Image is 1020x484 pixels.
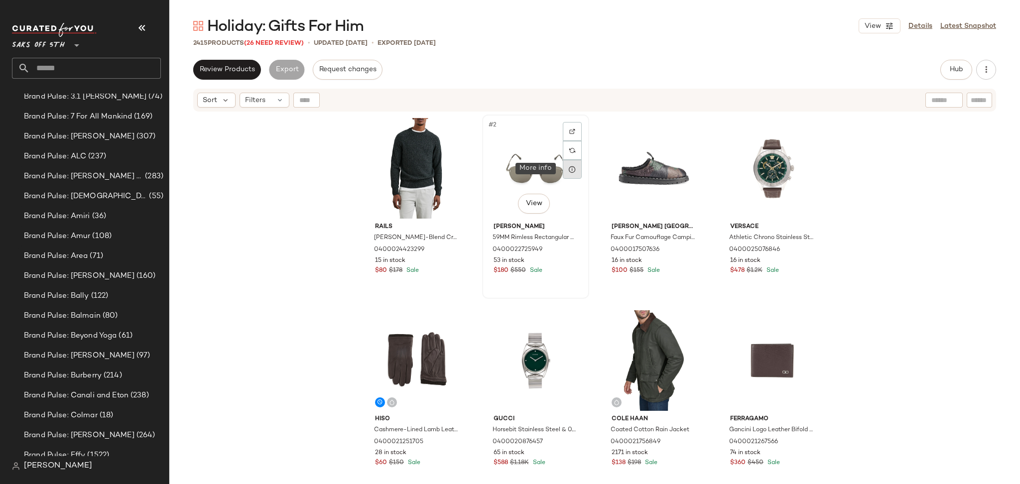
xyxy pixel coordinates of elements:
span: • [372,38,374,48]
span: $360 [730,459,746,468]
span: Brand Pulse: [PERSON_NAME] [24,270,134,282]
span: Sale [765,267,779,274]
span: 2171 in stock [612,449,648,458]
span: (283) [143,171,163,182]
span: (74) [146,91,162,103]
span: (26 Need Review) [244,40,304,47]
span: $178 [389,266,402,275]
button: View [859,18,900,33]
span: (1522) [85,450,109,461]
span: • [308,38,310,48]
div: Products [193,38,304,48]
span: (169) [132,111,152,122]
span: 0400021251705 [374,438,423,447]
span: Sort [203,95,217,106]
span: 16 in stock [730,256,761,265]
span: Gucci [494,415,578,424]
span: (160) [134,270,156,282]
span: (97) [134,350,150,362]
span: 0400021756849 [611,438,660,447]
span: $180 [494,266,509,275]
span: Sale [528,267,542,274]
span: 0400025076846 [729,245,780,254]
span: $1.18K [510,459,529,468]
img: 0400020876457 [486,310,586,411]
img: svg%3e [569,147,575,153]
span: (18) [98,410,114,421]
span: Brand Pulse: Area [24,250,88,262]
span: Saks OFF 5TH [12,34,65,52]
span: (61) [117,330,132,342]
span: Coated Cotton Rain Jacket [611,426,689,435]
span: [PERSON_NAME] [24,460,92,472]
span: [PERSON_NAME]-Blend Crewneck Sweater [374,234,458,242]
span: 28 in stock [375,449,406,458]
span: Brand Pulse: [PERSON_NAME] + [PERSON_NAME] [24,171,143,182]
span: Versace [730,223,814,232]
a: Latest Snapshot [940,21,996,31]
span: $80 [375,266,387,275]
img: 0400024423299_GRAPHITE [367,118,467,219]
span: 0400021267566 [729,438,778,447]
span: 2415 [193,40,208,47]
img: svg%3e [389,399,395,405]
span: Faux Fur Camouflage Camping Slippers [611,234,695,242]
span: $100 [612,266,628,275]
span: 74 in stock [730,449,761,458]
span: Sale [645,267,660,274]
span: (80) [101,310,118,322]
a: Details [908,21,932,31]
span: Brand Pulse: 7 For All Mankind [24,111,132,122]
span: Sale [406,460,420,466]
span: Rails [375,223,459,232]
span: (71) [88,250,103,262]
span: #2 [488,120,499,130]
img: 0400022725949_GUNMETALSMOKE [486,118,586,219]
span: 16 in stock [612,256,642,265]
p: Exported [DATE] [378,38,436,48]
p: updated [DATE] [314,38,368,48]
img: 0400021267566_BROWN [722,310,822,411]
span: Holiday: Gifts For Him [207,17,364,37]
span: 0400024423299 [374,245,424,254]
span: $60 [375,459,387,468]
img: svg%3e [614,399,620,405]
span: Review Products [199,66,255,74]
span: $450 [748,459,764,468]
span: Brand Pulse: Amur [24,231,90,242]
span: (307) [134,131,156,142]
span: Sale [643,460,657,466]
span: Brand Pulse: Burberry [24,370,102,381]
span: (122) [89,290,109,302]
span: $550 [510,266,526,275]
span: Gancini Logo Leather Bifold Wallet [729,426,813,435]
span: [PERSON_NAME] [GEOGRAPHIC_DATA] [612,223,696,232]
span: Brand Pulse: Beyond Yoga [24,330,117,342]
span: Sale [404,267,419,274]
span: $150 [389,459,404,468]
span: (108) [90,231,112,242]
span: 65 in stock [494,449,524,458]
button: Hub [940,60,972,80]
span: View [864,22,881,30]
span: $588 [494,459,508,468]
span: (264) [134,430,155,441]
button: Review Products [193,60,261,80]
span: 0400020876457 [493,438,543,447]
img: 0400021756849_ARMYGREEN [604,310,704,411]
span: Brand Pulse: Effy [24,450,85,461]
span: 53 in stock [494,256,524,265]
span: $478 [730,266,745,275]
span: Brand Pulse: Canali and Eton [24,390,128,401]
span: Brand Pulse: Colmar [24,410,98,421]
span: (237) [86,151,106,162]
span: Brand Pulse: Balmain [24,310,101,322]
img: svg%3e [569,128,575,134]
span: $1.2K [747,266,763,275]
span: 0400022725949 [493,245,542,254]
span: Hub [949,66,963,74]
span: Brand Pulse: [PERSON_NAME] [24,430,134,441]
span: $155 [630,266,643,275]
span: Sale [531,460,545,466]
span: View [525,200,542,208]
